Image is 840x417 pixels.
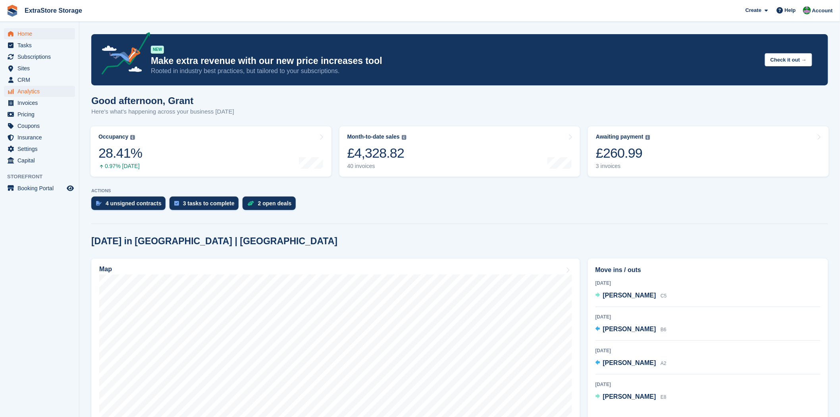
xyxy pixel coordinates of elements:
div: 28.41% [98,145,142,161]
a: 3 tasks to complete [170,197,243,214]
div: £4,328.82 [347,145,407,161]
a: menu [4,51,75,62]
span: Home [17,28,65,39]
p: Make extra revenue with our new price increases tool [151,55,759,67]
span: Invoices [17,97,65,108]
h2: [DATE] in [GEOGRAPHIC_DATA] | [GEOGRAPHIC_DATA] [91,236,337,247]
button: Check it out → [765,53,812,66]
span: Storefront [7,173,79,181]
h1: Good afternoon, Grant [91,95,234,106]
img: icon-info-grey-7440780725fd019a000dd9b08b2336e03edf1995a4989e88bcd33f0948082b44.svg [130,135,135,140]
span: Account [812,7,833,15]
span: [PERSON_NAME] [603,292,656,299]
div: 40 invoices [347,163,407,170]
a: 4 unsigned contracts [91,197,170,214]
img: stora-icon-8386f47178a22dfd0bd8f6a31ec36ba5ce8667c1dd55bd0f319d3a0aa187defe.svg [6,5,18,17]
img: deal-1b604bf984904fb50ccaf53a9ad4b4a5d6e5aea283cecdc64d6e3604feb123c2.svg [247,201,254,206]
a: menu [4,63,75,74]
div: NEW [151,46,164,54]
a: menu [4,28,75,39]
span: [PERSON_NAME] [603,393,656,400]
img: contract_signature_icon-13c848040528278c33f63329250d36e43548de30e8caae1d1a13099fd9432cc5.svg [96,201,102,206]
span: Analytics [17,86,65,97]
span: Pricing [17,109,65,120]
div: 3 invoices [596,163,650,170]
img: Grant Daniel [803,6,811,14]
a: menu [4,143,75,154]
a: menu [4,183,75,194]
span: Tasks [17,40,65,51]
img: icon-info-grey-7440780725fd019a000dd9b08b2336e03edf1995a4989e88bcd33f0948082b44.svg [645,135,650,140]
img: task-75834270c22a3079a89374b754ae025e5fb1db73e45f91037f5363f120a921f8.svg [174,201,179,206]
a: Occupancy 28.41% 0.97% [DATE] [91,126,331,177]
div: 0.97% [DATE] [98,163,142,170]
span: C5 [661,293,667,299]
a: [PERSON_NAME] C5 [595,291,667,301]
a: [PERSON_NAME] A2 [595,358,667,369]
div: [DATE] [595,347,821,354]
a: Awaiting payment £260.99 3 invoices [588,126,829,177]
a: Month-to-date sales £4,328.82 40 invoices [339,126,580,177]
div: Month-to-date sales [347,133,400,140]
a: menu [4,40,75,51]
span: Settings [17,143,65,154]
a: menu [4,109,75,120]
a: ExtraStore Storage [21,4,85,17]
div: [DATE] [595,313,821,320]
span: Booking Portal [17,183,65,194]
div: £260.99 [596,145,650,161]
span: Subscriptions [17,51,65,62]
a: Preview store [66,183,75,193]
a: menu [4,155,75,166]
a: menu [4,74,75,85]
a: [PERSON_NAME] B6 [595,324,667,335]
p: Rooted in industry best practices, but tailored to your subscriptions. [151,67,759,75]
a: 2 open deals [243,197,300,214]
h2: Map [99,266,112,273]
a: menu [4,120,75,131]
img: icon-info-grey-7440780725fd019a000dd9b08b2336e03edf1995a4989e88bcd33f0948082b44.svg [402,135,407,140]
span: Sites [17,63,65,74]
a: menu [4,97,75,108]
img: price-adjustments-announcement-icon-8257ccfd72463d97f412b2fc003d46551f7dbcb40ab6d574587a9cd5c0d94... [95,32,150,77]
div: Awaiting payment [596,133,643,140]
a: menu [4,132,75,143]
p: ACTIONS [91,188,828,193]
span: Help [785,6,796,14]
span: Create [746,6,761,14]
span: Coupons [17,120,65,131]
span: B6 [661,327,667,332]
div: 4 unsigned contracts [106,200,162,207]
span: E8 [661,394,667,400]
a: [PERSON_NAME] E8 [595,392,667,402]
a: menu [4,86,75,97]
div: [DATE] [595,381,821,388]
span: [PERSON_NAME] [603,359,656,366]
span: Insurance [17,132,65,143]
h2: Move ins / outs [595,265,821,275]
div: Occupancy [98,133,128,140]
div: 2 open deals [258,200,292,207]
div: [DATE] [595,280,821,287]
span: CRM [17,74,65,85]
span: [PERSON_NAME] [603,326,656,332]
span: Capital [17,155,65,166]
div: 3 tasks to complete [183,200,235,207]
span: A2 [661,361,667,366]
p: Here's what's happening across your business [DATE] [91,107,234,116]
